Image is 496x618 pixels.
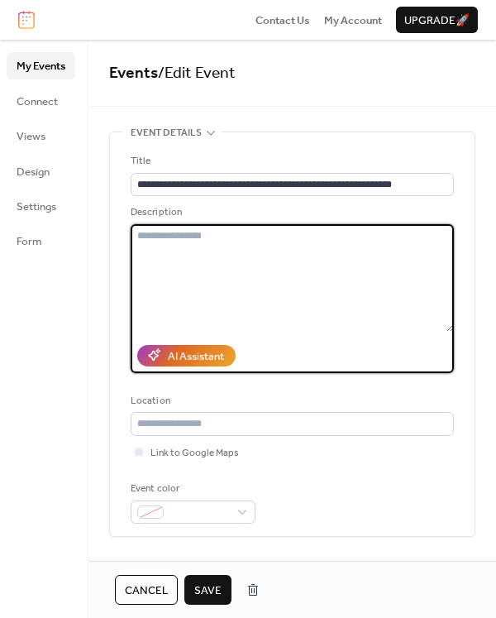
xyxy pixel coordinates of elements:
a: Connect [7,88,75,114]
span: Event details [131,125,202,141]
button: Cancel [115,575,178,605]
span: / Edit Event [158,58,236,89]
span: Link to Google Maps [150,445,239,462]
span: Upgrade 🚀 [404,12,470,29]
div: Description [131,204,451,221]
a: Events [109,58,158,89]
a: My Account [324,12,382,28]
span: My Events [17,58,65,74]
span: Settings [17,199,56,215]
a: Contact Us [255,12,310,28]
span: Connect [17,93,58,110]
span: Cancel [125,582,168,599]
div: Event color [131,481,252,497]
span: My Account [324,12,382,29]
span: Save [194,582,222,599]
span: Form [17,233,42,250]
span: Contact Us [255,12,310,29]
button: Upgrade🚀 [396,7,478,33]
a: Design [7,158,75,184]
span: Design [17,164,50,180]
span: Views [17,128,45,145]
button: Save [184,575,231,605]
div: Title [131,153,451,170]
div: AI Assistant [168,348,224,365]
a: Form [7,228,75,254]
a: Views [7,122,75,149]
img: logo [18,11,35,29]
a: Settings [7,193,75,219]
a: My Events [7,52,75,79]
button: AI Assistant [137,345,236,366]
span: Date and time [131,557,201,573]
div: Location [131,393,451,410]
